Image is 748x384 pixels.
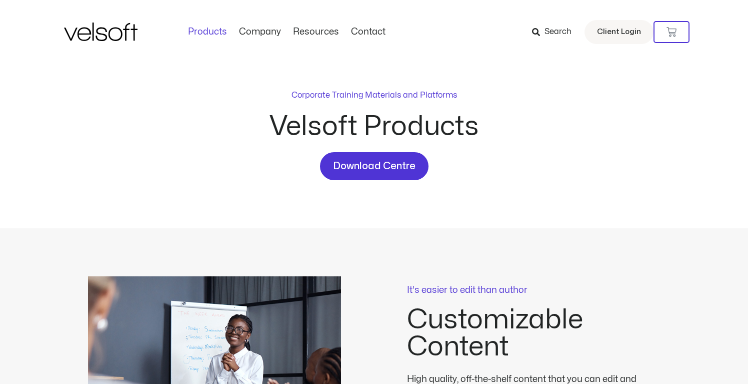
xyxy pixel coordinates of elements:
[233,27,287,38] a: CompanyMenu Toggle
[544,26,571,39] span: Search
[333,158,415,174] span: Download Centre
[407,306,660,360] h2: Customizable Content
[597,26,641,39] span: Client Login
[287,27,345,38] a: ResourcesMenu Toggle
[584,20,653,44] a: Client Login
[532,24,578,41] a: Search
[194,113,554,140] h2: Velsoft Products
[182,27,391,38] nav: Menu
[320,152,428,180] a: Download Centre
[64,23,137,41] img: Velsoft Training Materials
[291,89,457,101] p: Corporate Training Materials and Platforms
[407,286,660,295] p: It's easier to edit than author
[345,27,391,38] a: ContactMenu Toggle
[182,27,233,38] a: ProductsMenu Toggle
